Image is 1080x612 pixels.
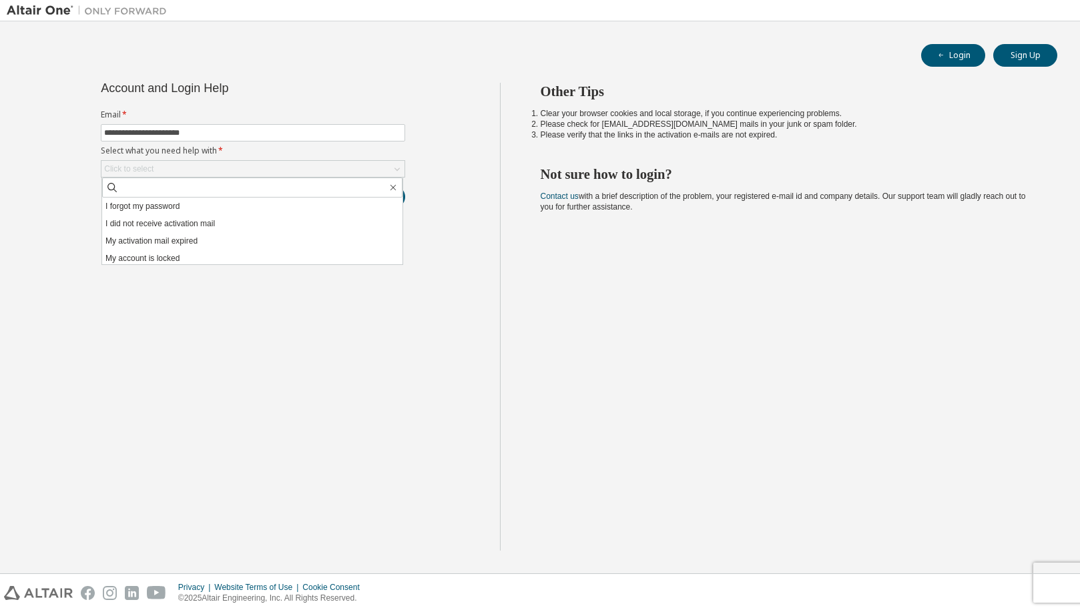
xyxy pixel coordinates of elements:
h2: Other Tips [541,83,1034,100]
li: Please check for [EMAIL_ADDRESS][DOMAIN_NAME] mails in your junk or spam folder. [541,119,1034,129]
h2: Not sure how to login? [541,166,1034,183]
label: Email [101,109,405,120]
span: with a brief description of the problem, your registered e-mail id and company details. Our suppo... [541,192,1026,212]
button: Login [921,44,985,67]
div: Click to select [101,161,404,177]
div: Cookie Consent [302,582,367,593]
label: Select what you need help with [101,145,405,156]
div: Privacy [178,582,214,593]
img: instagram.svg [103,586,117,600]
div: Account and Login Help [101,83,344,93]
li: Please verify that the links in the activation e-mails are not expired. [541,129,1034,140]
li: I forgot my password [102,198,402,215]
div: Click to select [104,164,154,174]
img: youtube.svg [147,586,166,600]
img: Altair One [7,4,174,17]
button: Sign Up [993,44,1057,67]
img: linkedin.svg [125,586,139,600]
p: © 2025 Altair Engineering, Inc. All Rights Reserved. [178,593,368,604]
img: altair_logo.svg [4,586,73,600]
li: Clear your browser cookies and local storage, if you continue experiencing problems. [541,108,1034,119]
div: Website Terms of Use [214,582,302,593]
img: facebook.svg [81,586,95,600]
a: Contact us [541,192,579,201]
